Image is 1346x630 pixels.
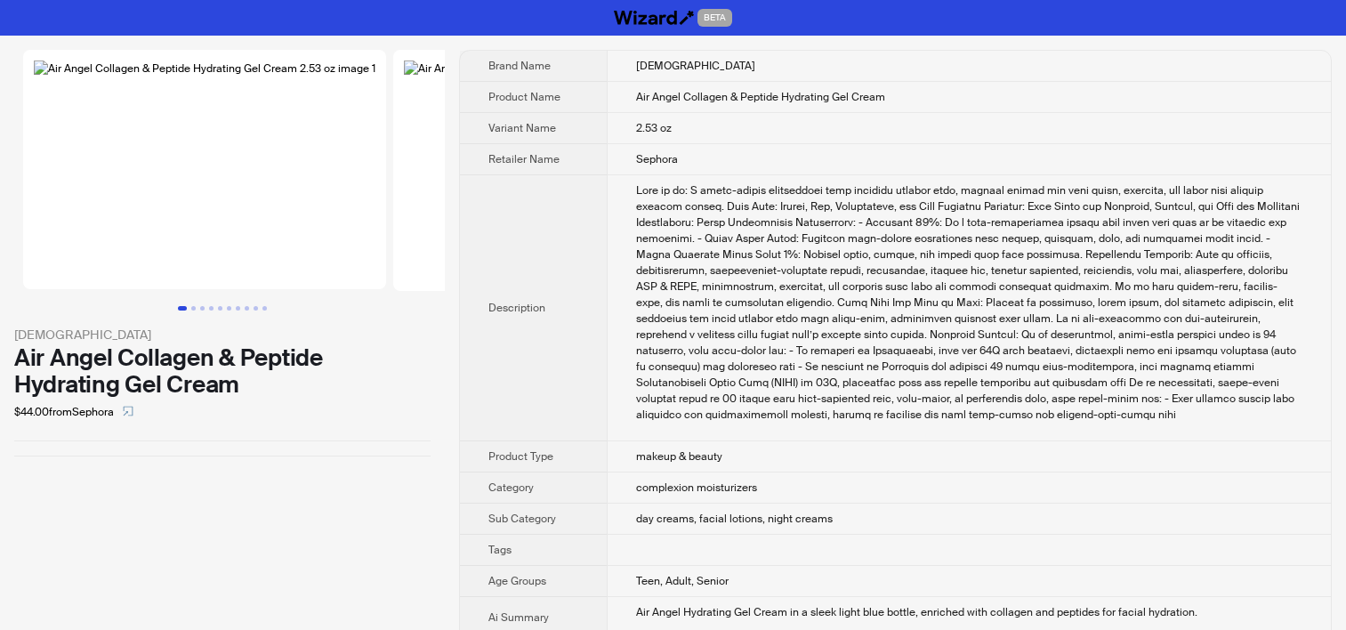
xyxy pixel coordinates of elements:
[636,59,755,73] span: [DEMOGRAPHIC_DATA]
[488,90,560,104] span: Product Name
[488,574,546,588] span: Age Groups
[254,306,258,311] button: Go to slide 9
[636,152,678,166] span: Sephora
[488,121,556,135] span: Variant Name
[191,306,196,311] button: Go to slide 2
[218,306,222,311] button: Go to slide 5
[200,306,205,311] button: Go to slide 3
[636,121,672,135] span: 2.53 oz
[636,512,833,526] span: day creams, facial lotions, night creams
[488,610,549,625] span: Ai Summary
[14,325,431,344] div: [DEMOGRAPHIC_DATA]
[123,406,133,416] span: select
[697,9,732,27] span: BETA
[227,306,231,311] button: Go to slide 6
[636,449,722,464] span: makeup & beauty
[636,90,885,104] span: Air Angel Collagen & Peptide Hydrating Gel Cream
[23,50,386,289] img: Air Angel Collagen & Peptide Hydrating Gel Cream 2.53 oz image 1
[636,182,1302,423] div: What it is: A jelly-velvet moisturizer that supports healthy skin, visibly plumps out fine lines,...
[262,306,267,311] button: Go to slide 10
[209,306,214,311] button: Go to slide 4
[178,306,187,311] button: Go to slide 1
[488,152,560,166] span: Retailer Name
[488,59,551,73] span: Brand Name
[636,604,1302,620] div: Air Angel Hydrating Gel Cream in a sleek light blue bottle, enriched with collagen and peptides f...
[14,344,431,398] div: Air Angel Collagen & Peptide Hydrating Gel Cream
[488,301,545,315] span: Description
[488,543,512,557] span: Tags
[488,512,556,526] span: Sub Category
[14,398,431,426] div: $44.00 from Sephora
[393,50,759,291] img: Air Angel Collagen & Peptide Hydrating Gel Cream 2.53 oz image 2
[488,449,553,464] span: Product Type
[236,306,240,311] button: Go to slide 7
[636,481,757,495] span: complexion moisturizers
[636,574,729,588] span: Teen, Adult, Senior
[488,481,534,495] span: Category
[245,306,249,311] button: Go to slide 8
